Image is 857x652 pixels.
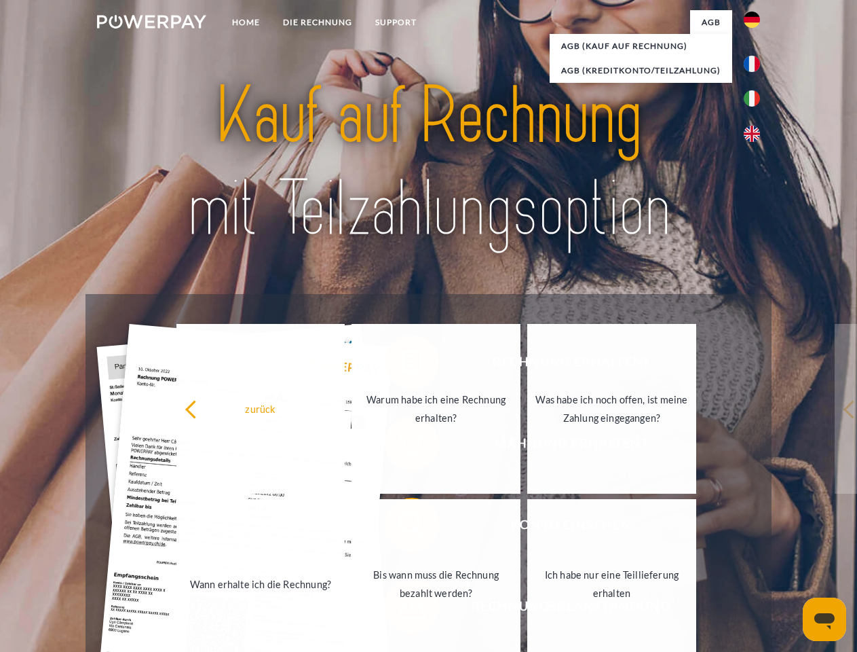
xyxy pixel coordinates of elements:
div: Warum habe ich eine Rechnung erhalten? [360,391,512,427]
a: AGB (Kreditkonto/Teilzahlung) [550,58,732,83]
a: DIE RECHNUNG [271,10,364,35]
a: agb [690,10,732,35]
div: Ich habe nur eine Teillieferung erhalten [535,566,688,602]
div: Was habe ich noch offen, ist meine Zahlung eingegangen? [535,391,688,427]
iframe: Schaltfläche zum Öffnen des Messaging-Fensters [803,598,846,641]
img: de [744,12,760,28]
div: Wann erhalte ich die Rechnung? [185,575,337,593]
div: Bis wann muss die Rechnung bezahlt werden? [360,566,512,602]
img: logo-powerpay-white.svg [97,15,206,29]
img: title-powerpay_de.svg [130,65,727,260]
div: zurück [185,399,337,418]
a: AGB (Kauf auf Rechnung) [550,34,732,58]
img: en [744,126,760,142]
a: Home [221,10,271,35]
img: it [744,90,760,107]
a: Was habe ich noch offen, ist meine Zahlung eingegangen? [527,324,696,494]
img: fr [744,56,760,72]
a: SUPPORT [364,10,428,35]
